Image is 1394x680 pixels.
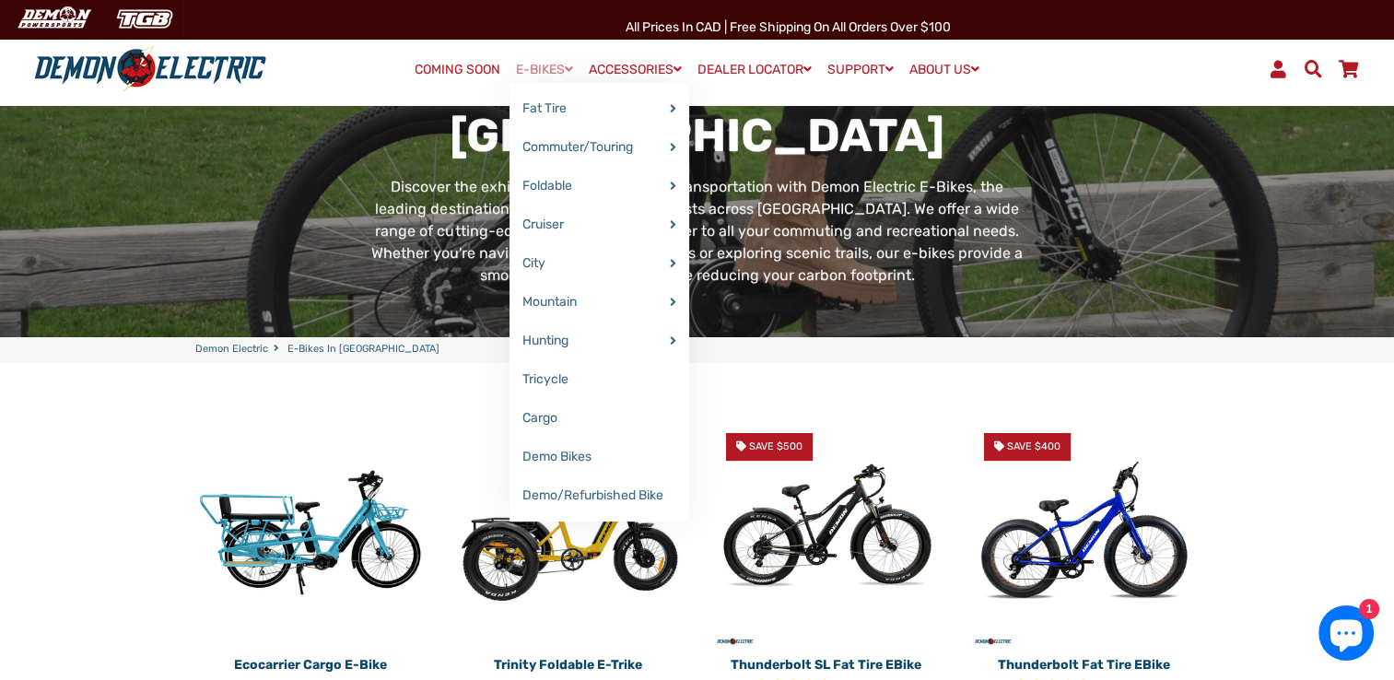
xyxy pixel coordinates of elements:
[691,56,818,83] a: DEALER LOCATOR
[510,476,689,515] a: Demo/Refurbished Bike
[510,322,689,360] a: Hunting
[1007,440,1060,452] span: Save $400
[195,655,426,674] p: Ecocarrier Cargo E-Bike
[510,283,689,322] a: Mountain
[969,418,1200,649] img: Thunderbolt Fat Tire eBike - Demon Electric
[582,56,688,83] a: ACCESSORIES
[749,440,802,452] span: Save $500
[510,56,580,83] a: E-BIKES
[510,438,689,476] a: Demo Bikes
[195,418,426,649] img: Ecocarrier Cargo E-Bike
[510,89,689,128] a: Fat Tire
[510,399,689,438] a: Cargo
[711,418,942,649] img: Thunderbolt SL Fat Tire eBike - Demon Electric
[626,19,951,35] span: All Prices in CAD | Free shipping on all orders over $100
[453,655,684,674] p: Trinity Foldable E-Trike
[711,418,942,649] a: Thunderbolt SL Fat Tire eBike - Demon Electric Save $500
[107,4,182,34] img: TGB Canada
[821,56,900,83] a: SUPPORT
[903,56,986,83] a: ABOUT US
[510,167,689,205] a: Foldable
[969,418,1200,649] a: Thunderbolt Fat Tire eBike - Demon Electric Save $400
[28,45,273,93] img: Demon Electric logo
[371,178,1023,284] span: Discover the exhilaration of eco-friendly transportation with Demon Electric E-Bikes, the leading...
[287,342,439,358] span: E-Bikes in [GEOGRAPHIC_DATA]
[711,655,942,674] p: Thunderbolt SL Fat Tire eBike
[453,418,684,649] img: Trinity Foldable E-Trike
[510,205,689,244] a: Cruiser
[510,360,689,399] a: Tricycle
[510,128,689,167] a: Commuter/Touring
[9,4,98,34] img: Demon Electric
[195,342,268,358] a: Demon Electric
[510,244,689,283] a: City
[367,53,1027,163] h1: E-Bikes in [GEOGRAPHIC_DATA]
[1313,605,1379,665] inbox-online-store-chat: Shopify online store chat
[408,57,507,83] a: COMING SOON
[969,655,1200,674] p: Thunderbolt Fat Tire eBike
